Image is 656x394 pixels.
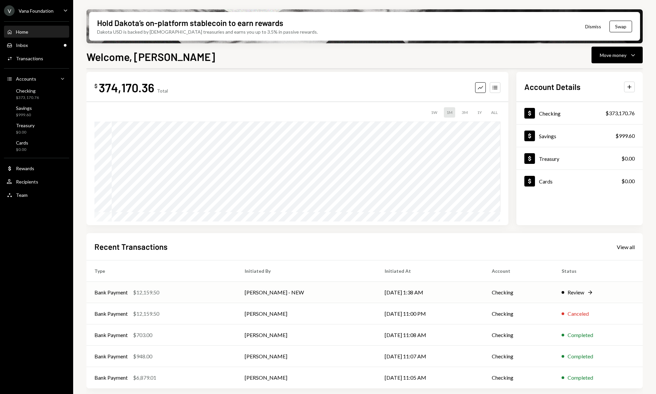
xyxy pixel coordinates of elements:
div: $0.00 [621,155,635,163]
td: Checking [484,303,554,324]
div: Savings [16,105,32,111]
th: Initiated By [237,260,377,282]
a: Savings$999.60 [4,103,69,119]
div: Completed [568,352,593,360]
td: [PERSON_NAME] [237,346,377,367]
td: [PERSON_NAME] - NEW [237,282,377,303]
a: Team [4,189,69,201]
div: $999.60 [16,112,32,118]
div: Transactions [16,56,43,61]
td: Checking [484,346,554,367]
div: 1W [428,107,440,118]
div: Treasury [16,123,35,128]
a: Inbox [4,39,69,51]
th: Account [484,260,554,282]
div: $0.00 [16,147,28,153]
h2: Recent Transactions [94,241,168,252]
div: Rewards [16,166,34,171]
div: 3M [459,107,470,118]
a: Cards$0.00 [4,138,69,154]
div: Review [568,288,584,296]
td: [PERSON_NAME] [237,303,377,324]
th: Status [554,260,643,282]
a: Savings$999.60 [516,125,643,147]
div: $ [94,83,97,89]
div: Checking [16,88,39,94]
div: Canceled [568,310,589,318]
div: Bank Payment [94,331,128,339]
div: Team [16,192,28,198]
div: $12,159.50 [133,288,159,296]
div: 1Y [474,107,484,118]
a: Transactions [4,52,69,64]
div: V [4,5,15,16]
td: [PERSON_NAME] [237,324,377,346]
td: [PERSON_NAME] [237,367,377,388]
div: Bank Payment [94,374,128,382]
td: Checking [484,324,554,346]
div: $0.00 [16,130,35,135]
div: Completed [568,331,593,339]
h1: Welcome, [PERSON_NAME] [86,50,215,63]
h2: Account Details [524,81,581,92]
td: [DATE] 1:38 AM [377,282,484,303]
button: Dismiss [577,19,609,34]
div: $0.00 [621,177,635,185]
a: Treasury$0.00 [4,121,69,137]
div: Hold Dakota’s on-platform stablecoin to earn rewards [97,17,283,28]
div: Bank Payment [94,288,128,296]
a: Treasury$0.00 [516,147,643,170]
td: [DATE] 11:08 AM [377,324,484,346]
div: Vana Foundation [19,8,54,14]
a: Accounts [4,73,69,85]
td: [DATE] 11:07 AM [377,346,484,367]
div: Treasury [539,156,559,162]
a: Checking$373,170.76 [516,102,643,124]
div: $12,159.50 [133,310,159,318]
a: Home [4,26,69,38]
a: Rewards [4,162,69,174]
div: Move money [600,52,626,59]
td: [DATE] 11:00 PM [377,303,484,324]
div: Bank Payment [94,352,128,360]
th: Type [86,260,237,282]
button: Swap [609,21,632,32]
div: $6,879.01 [133,374,156,382]
button: Move money [591,47,643,63]
div: Cards [16,140,28,146]
th: Initiated At [377,260,484,282]
div: Accounts [16,76,36,82]
div: Dakota USD is backed by [DEMOGRAPHIC_DATA] treasuries and earns you up to 3.5% in passive rewards. [97,28,318,35]
div: ALL [488,107,500,118]
div: $373,170.76 [605,109,635,117]
div: 374,170.36 [99,80,154,95]
div: $999.60 [615,132,635,140]
div: Inbox [16,42,28,48]
div: Total [157,88,168,94]
div: Recipients [16,179,38,185]
td: Checking [484,282,554,303]
div: $703.00 [133,331,152,339]
div: Completed [568,374,593,382]
td: Checking [484,367,554,388]
a: Cards$0.00 [516,170,643,192]
div: Home [16,29,28,35]
div: $373,170.76 [16,95,39,101]
div: 1M [444,107,455,118]
div: Checking [539,110,561,117]
a: Recipients [4,176,69,188]
div: Savings [539,133,556,139]
div: Bank Payment [94,310,128,318]
a: Checking$373,170.76 [4,86,69,102]
div: Cards [539,178,553,185]
div: $948.00 [133,352,152,360]
td: [DATE] 11:05 AM [377,367,484,388]
a: View all [617,243,635,250]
